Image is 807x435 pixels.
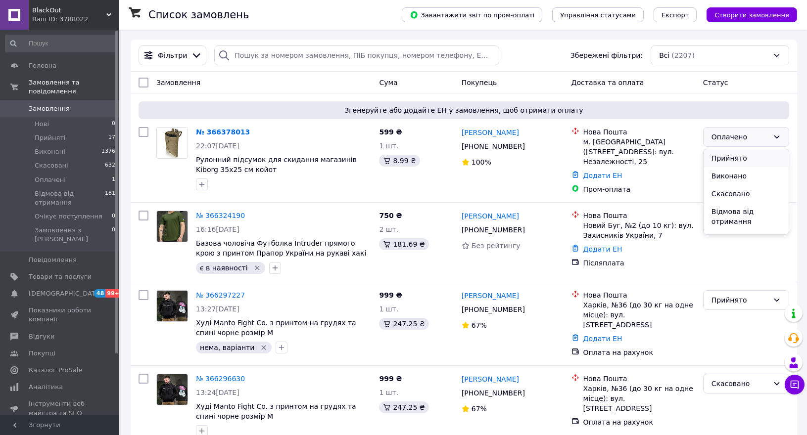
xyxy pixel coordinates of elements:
[583,384,695,413] div: Харків, №36 (до 30 кг на одне місце): вул. [STREET_ADDRESS]
[410,10,534,19] span: Завантажити звіт по пром-оплаті
[462,211,519,221] a: [PERSON_NAME]
[35,147,65,156] span: Виконані
[29,383,63,391] span: Аналітика
[5,35,116,52] input: Пошук
[462,128,519,137] a: [PERSON_NAME]
[156,79,200,87] span: Замовлення
[142,105,785,115] span: Згенеруйте або додайте ЕН у замовлення, щоб отримати оплату
[156,211,188,242] a: Фото товару
[29,349,55,358] span: Покупці
[112,120,115,129] span: 0
[654,7,697,22] button: Експорт
[552,7,644,22] button: Управління статусами
[157,211,188,242] img: Фото товару
[379,225,398,233] span: 2 шт.
[156,374,188,405] a: Фото товару
[148,9,249,21] h1: Список замовлень
[583,245,622,253] a: Додати ЕН
[659,50,669,60] span: Всі
[29,366,82,375] span: Каталог ProSale
[108,133,115,142] span: 17
[583,300,695,330] div: Харків, №36 (до 30 кг на одне місце): вул. [STREET_ADDRESS]
[712,295,769,305] div: Прийнято
[379,305,398,313] span: 1 шт.
[196,156,357,174] span: Рулонний підсумок для скидання магазинів Kiborg 35х25 см койот
[196,239,366,267] span: Базова чоловіча Футболка Intruder прямого крою з принтом Прапор України на рукаві хакі розмір S
[105,289,122,298] span: 99+
[379,401,428,413] div: 247.25 ₴
[671,51,695,59] span: (2207)
[583,290,695,300] div: Нова Пошта
[583,220,695,240] div: Новий Буг, №2 (до 10 кг): вул. Захисників України, 7
[704,149,789,167] li: Прийнято
[214,45,499,65] input: Пошук за номером замовлення, ПІБ покупця, номером телефону, Email, номером накладної
[156,127,188,159] a: Фото товару
[32,6,106,15] span: BlackOut
[583,172,622,179] a: Додати ЕН
[583,127,695,137] div: Нова Пошта
[583,184,695,194] div: Пром-оплата
[105,161,115,170] span: 632
[196,128,250,136] a: № 366378013
[101,147,115,156] span: 1376
[462,79,497,87] span: Покупець
[704,167,789,185] li: Виконано
[583,348,695,357] div: Оплата на рахунок
[94,289,105,298] span: 48
[158,50,187,60] span: Фільтри
[379,128,402,136] span: 599 ₴
[29,104,70,113] span: Замовлення
[157,374,188,405] img: Фото товару
[460,386,527,400] div: [PHONE_NUMBER]
[35,120,49,129] span: Нові
[462,291,519,301] a: [PERSON_NAME]
[196,389,239,396] span: 13:24[DATE]
[379,155,420,167] div: 8.99 ₴
[462,374,519,384] a: [PERSON_NAME]
[472,321,487,329] span: 67%
[379,142,398,150] span: 1 шт.
[29,78,119,96] span: Замовлення та повідомлення
[571,79,644,87] span: Доставка та оплата
[260,344,268,351] svg: Видалити мітку
[112,212,115,221] span: 0
[196,375,245,383] a: № 366296630
[29,332,54,341] span: Відгуки
[196,305,239,313] span: 13:27[DATE]
[35,133,65,142] span: Прийняті
[460,223,527,237] div: [PHONE_NUMBER]
[32,15,119,24] div: Ваш ID: 3788022
[29,61,56,70] span: Головна
[560,11,636,19] span: Управління статусами
[112,226,115,244] span: 0
[379,79,397,87] span: Cума
[704,203,789,230] li: Відмова від отримання
[253,264,261,272] svg: Видалити мітку
[583,211,695,220] div: Нова Пошта
[697,10,797,18] a: Створити замовлення
[196,402,356,420] span: Худі Manto Fight Co. з принтом на грудях та спині чорне розмір M
[196,319,356,337] a: Худі Manto Fight Co. з принтом на грудях та спині чорне розмір M
[200,344,254,351] span: нема, варіанти
[29,289,102,298] span: [DEMOGRAPHIC_DATA]
[785,375,805,394] button: Чат з покупцем
[112,175,115,184] span: 1
[29,256,77,264] span: Повідомлення
[662,11,689,19] span: Експорт
[379,389,398,396] span: 1 шт.
[583,137,695,167] div: м. [GEOGRAPHIC_DATA] ([STREET_ADDRESS]: вул. Незалежності, 25
[157,291,188,321] img: Фото товару
[35,175,66,184] span: Оплачені
[35,212,102,221] span: Очікує поступлення
[35,189,105,207] span: Відмова від отримання
[196,142,239,150] span: 22:07[DATE]
[472,405,487,413] span: 67%
[196,212,245,219] a: № 366324190
[29,272,92,281] span: Товари та послуги
[35,226,112,244] span: Замовлення з [PERSON_NAME]
[105,189,115,207] span: 181
[157,128,188,158] img: Фото товару
[707,7,797,22] button: Створити замовлення
[712,378,769,389] div: Скасовано
[379,318,428,330] div: 247.25 ₴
